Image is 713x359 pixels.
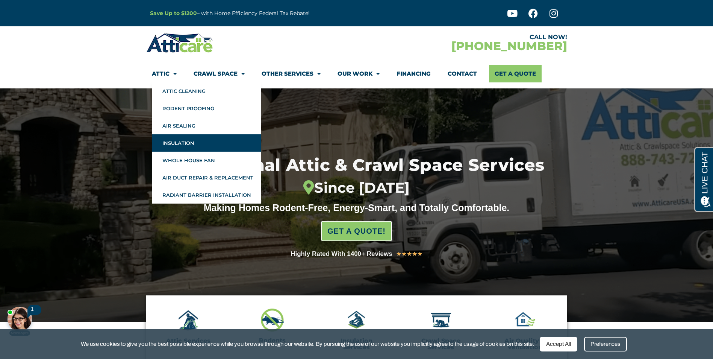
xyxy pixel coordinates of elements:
a: Financing [397,65,431,82]
i: ★ [396,249,401,259]
span: GET A QUOTE! [327,224,386,239]
iframe: Chat Invitation [4,280,124,336]
a: Rodent Proofing [152,100,261,117]
a: Get A Quote [489,65,542,82]
a: Air Duct Repair & Replacement [152,169,261,186]
a: Air Sealing [152,117,261,134]
a: Attic Cleaning [152,82,261,100]
a: Other Services [262,65,321,82]
nav: Menu [152,65,562,82]
p: – with Home Efficiency Federal Tax Rebate! [150,9,394,18]
div: Making Homes Rodent-Free, Energy-Smart, and Totally Comfortable. [189,202,524,213]
a: Save Up to $1200 [150,10,197,17]
span: Opens a chat window [18,6,61,15]
a: Radiant Barrier Installation [152,186,261,204]
i: ★ [401,249,407,259]
i: ★ [412,249,417,259]
div: CALL NOW! [357,34,567,40]
div: 5/5 [396,249,422,259]
i: ★ [417,249,422,259]
h1: Professional Attic & Crawl Space Services [130,157,583,196]
div: Accept All [540,337,577,351]
a: Attic [152,65,177,82]
a: Whole House Fan [152,152,261,169]
i: ★ [407,249,412,259]
ul: Attic [152,82,261,204]
span: We use cookies to give you the best possible experience while you browse through our website. By ... [81,339,534,349]
div: Highly Rated With 1400+ Reviews [291,249,392,259]
a: Contact [448,65,477,82]
a: Crawl Space [194,65,245,82]
a: Insulation [152,134,261,152]
div: Since [DATE] [130,179,583,196]
div: Preferences [584,337,627,351]
a: GET A QUOTE! [321,221,392,241]
a: Our Work [338,65,380,82]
